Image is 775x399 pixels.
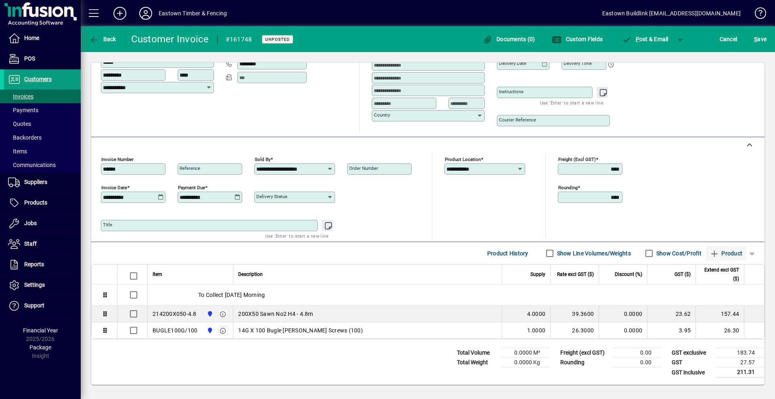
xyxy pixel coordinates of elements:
mat-label: Order number [349,165,378,171]
span: Holyoake St [205,326,214,335]
div: BUGLE100G/100 [153,326,197,334]
td: 0.0000 M³ [501,348,550,358]
span: Documents (0) [483,36,535,42]
span: Reports [24,261,44,267]
button: Custom Fields [550,32,605,46]
mat-label: Rounding [558,185,578,190]
span: Custom Fields [552,36,603,42]
button: Product [706,246,746,261]
button: Save [752,32,769,46]
td: Total Volume [453,348,501,358]
td: Total Weight [453,358,501,368]
td: 157.44 [695,306,744,322]
mat-label: Sold by [255,157,270,162]
td: 26.30 [695,322,744,338]
span: Item [153,270,162,279]
mat-label: Invoice date [101,185,127,190]
button: Cancel [718,32,739,46]
span: Cancel [720,33,737,46]
div: 214200X050-4.8 [153,310,197,318]
span: Payments [8,107,38,113]
mat-label: Courier Reference [499,117,536,123]
span: Back [89,36,116,42]
span: 14G X 100 Bugle [PERSON_NAME] Screws (100) [238,326,363,334]
span: Home [24,35,39,41]
button: Add [107,6,133,21]
mat-label: Delivery time [563,61,592,66]
a: Reports [4,255,81,275]
td: 27.57 [716,358,765,368]
span: Rate excl GST ($) [557,270,594,279]
td: 0.00 [613,348,661,358]
span: ave [754,33,767,46]
span: 4.0000 [527,310,546,318]
span: Product [710,247,742,260]
span: Staff [24,240,37,247]
span: Jobs [24,220,37,226]
a: Products [4,193,81,213]
mat-label: Product location [445,157,481,162]
span: Support [24,302,44,309]
button: Product History [484,246,532,261]
span: Discount (%) [615,270,642,279]
span: Quotes [8,121,31,127]
span: Holyoake St [205,309,214,318]
mat-label: Instructions [499,89,524,94]
mat-label: Delivery date [499,61,526,66]
span: Extend excl GST ($) [701,265,739,283]
a: Communications [4,158,81,172]
mat-label: Freight (excl GST) [558,157,596,162]
div: To Collect [DATE] Morning [148,284,764,305]
span: GST ($) [674,270,691,279]
td: 211.31 [716,368,765,378]
td: 0.0000 Kg [501,358,550,368]
a: Support [4,296,81,316]
a: Staff [4,234,81,254]
button: Back [87,32,118,46]
app-page-header-button: Back [81,32,125,46]
span: 200X50 Sawn No2 H4 - 4.8m [238,310,313,318]
td: GST [668,358,716,368]
td: GST inclusive [668,368,716,378]
td: 0.0000 [599,322,647,338]
mat-label: Title [103,222,112,228]
td: Freight (excl GST) [556,348,613,358]
span: Unposted [265,37,290,42]
mat-label: Payment due [178,185,205,190]
mat-label: Delivery status [256,194,287,199]
mat-hint: Use 'Enter' to start a new line [265,231,329,240]
span: Suppliers [24,179,47,185]
span: S [754,36,757,42]
span: 1.0000 [527,326,546,334]
button: Documents (0) [481,32,537,46]
div: #161748 [226,33,252,46]
span: Invoices [8,93,34,100]
span: Product History [487,247,528,260]
a: Suppliers [4,172,81,192]
div: Customer Invoice [131,33,209,46]
a: Knowledge Base [749,2,765,28]
span: POS [24,55,35,62]
span: ost & Email [622,36,668,42]
div: 26.3000 [555,326,594,334]
a: Settings [4,275,81,295]
span: Products [24,199,47,206]
div: Eastown Timber & Fencing [159,7,227,20]
a: Backorders [4,131,81,144]
span: Settings [24,282,45,288]
a: Quotes [4,117,81,131]
span: Backorders [8,134,42,141]
span: Supply [530,270,545,279]
mat-hint: Use 'Enter' to start a new line [540,98,603,107]
mat-label: Country [374,112,390,118]
span: P [636,36,639,42]
span: Package [29,344,51,351]
a: Home [4,28,81,48]
mat-label: Invoice number [101,157,134,162]
a: Payments [4,103,81,117]
span: Description [238,270,263,279]
div: 39.3600 [555,310,594,318]
td: 3.95 [647,322,695,338]
td: GST exclusive [668,348,716,358]
span: Items [8,148,27,155]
